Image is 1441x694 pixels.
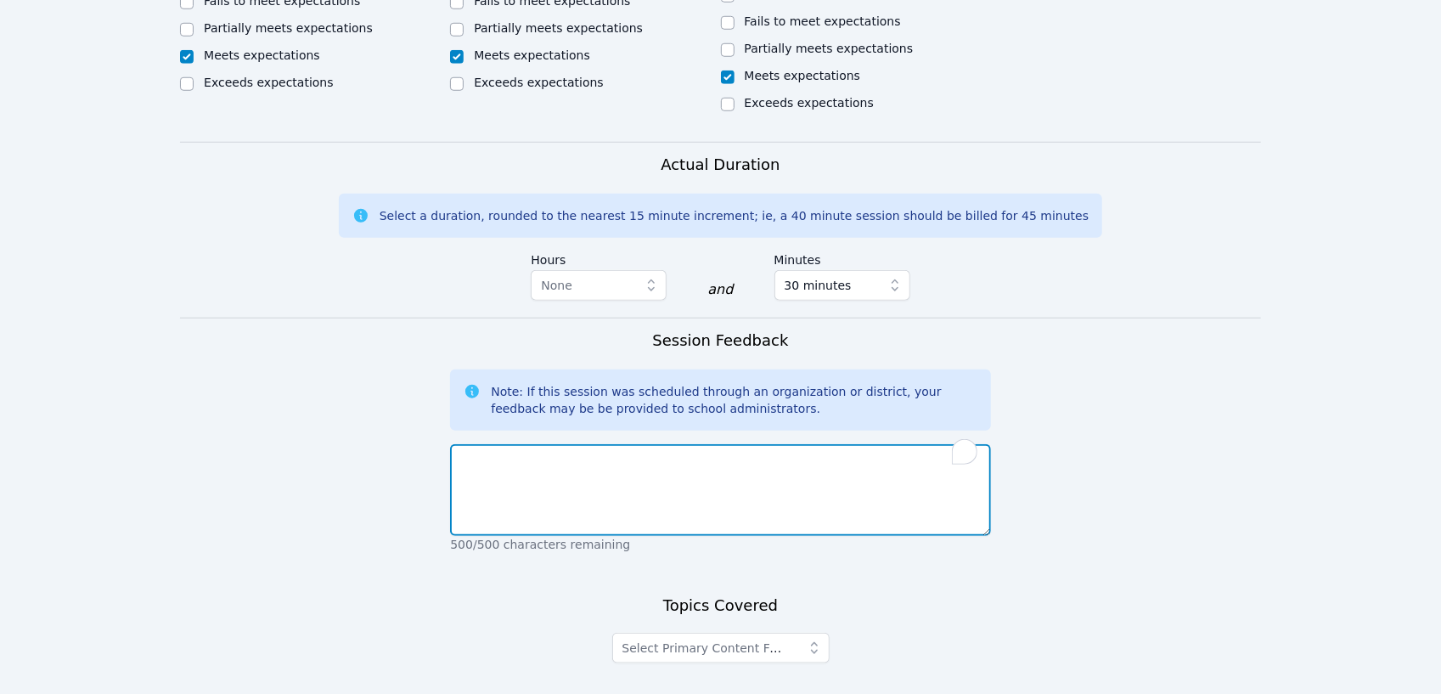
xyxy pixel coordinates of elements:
[491,383,977,417] div: Note: If this session was scheduled through an organization or district, your feedback may be be ...
[745,96,874,110] label: Exceeds expectations
[450,536,990,553] p: 500/500 characters remaining
[612,633,830,663] button: Select Primary Content Focus
[745,14,901,28] label: Fails to meet expectations
[707,279,733,300] div: and
[622,641,797,655] span: Select Primary Content Focus
[474,76,603,89] label: Exceeds expectations
[745,69,861,82] label: Meets expectations
[204,21,373,35] label: Partially meets expectations
[474,21,643,35] label: Partially meets expectations
[474,48,590,62] label: Meets expectations
[204,76,333,89] label: Exceeds expectations
[541,279,572,292] span: None
[450,444,990,536] textarea: To enrich screen reader interactions, please activate Accessibility in Grammarly extension settings
[745,42,914,55] label: Partially meets expectations
[531,270,667,301] button: None
[774,270,910,301] button: 30 minutes
[774,245,910,270] label: Minutes
[663,594,778,618] h3: Topics Covered
[661,153,780,177] h3: Actual Duration
[204,48,320,62] label: Meets expectations
[531,245,667,270] label: Hours
[652,329,788,353] h3: Session Feedback
[785,275,852,296] span: 30 minutes
[380,207,1089,224] div: Select a duration, rounded to the nearest 15 minute increment; ie, a 40 minute session should be ...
